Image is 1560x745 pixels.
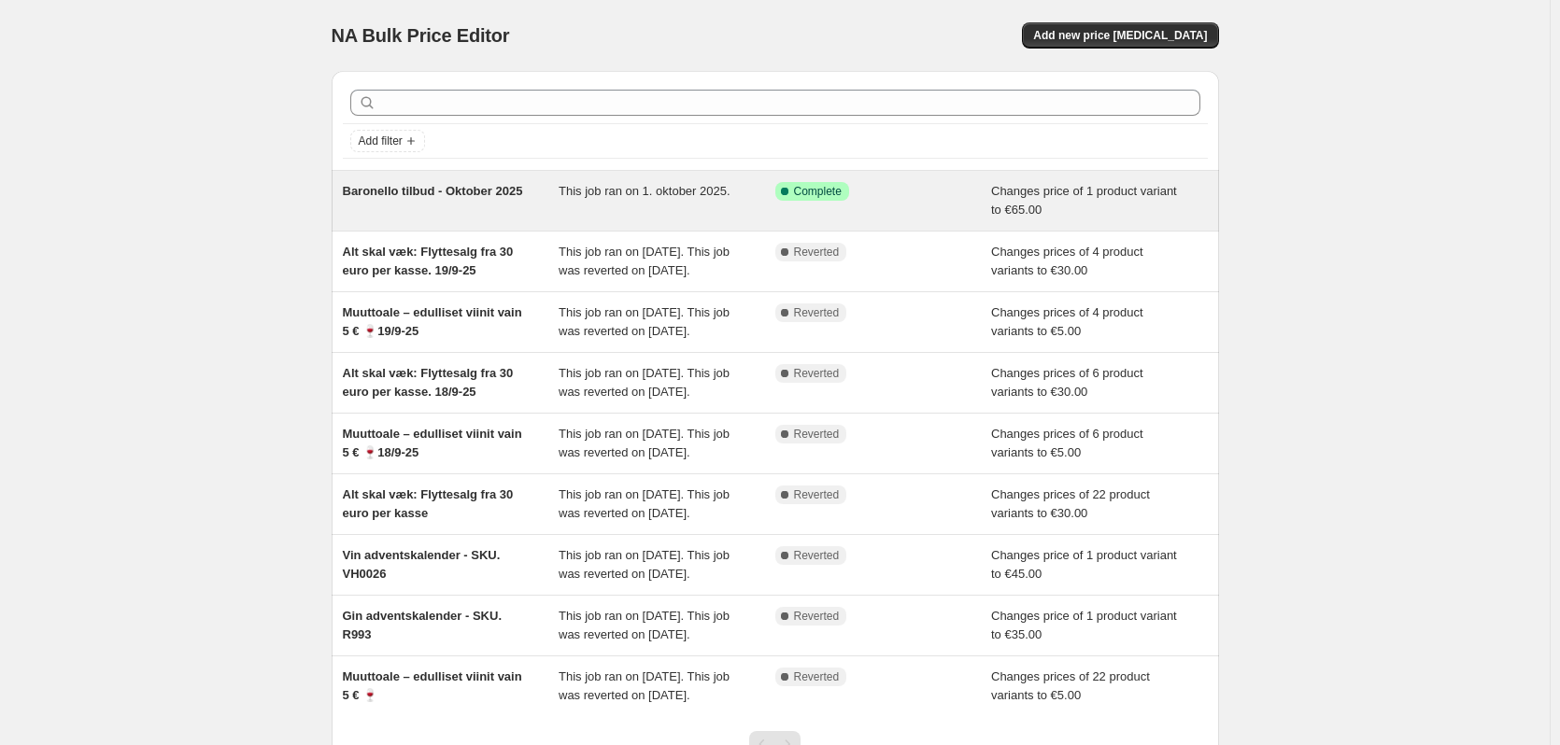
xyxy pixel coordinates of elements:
[794,305,840,320] span: Reverted
[794,245,840,260] span: Reverted
[343,305,522,338] span: Muuttoale – edulliset viinit vain 5 € 🍷19/9-25
[991,548,1177,581] span: Changes price of 1 product variant to €45.00
[794,609,840,624] span: Reverted
[343,366,514,399] span: Alt skal væk: Flyttesalg fra 30 euro per kasse. 18/9-25
[1033,28,1207,43] span: Add new price [MEDICAL_DATA]
[1022,22,1218,49] button: Add new price [MEDICAL_DATA]
[559,609,730,641] span: This job ran on [DATE]. This job was reverted on [DATE].
[343,184,523,198] span: Baronello tilbud - Oktober 2025
[343,487,514,520] span: Alt skal væk: Flyttesalg fra 30 euro per kasse
[343,548,501,581] span: Vin adventskalender - SKU. VH0026
[794,548,840,563] span: Reverted
[794,427,840,442] span: Reverted
[343,609,503,641] span: Gin adventskalender - SKU. R993
[343,427,522,459] span: Muuttoale – edulliset viinit vain 5 € 🍷18/9-25
[559,184,730,198] span: This job ran on 1. oktober 2025.
[559,366,730,399] span: This job ran on [DATE]. This job was reverted on [DATE].
[559,548,730,581] span: This job ran on [DATE]. This job was reverted on [DATE].
[559,245,730,277] span: This job ran on [DATE]. This job was reverted on [DATE].
[343,669,522,702] span: Muuttoale – edulliset viinit vain 5 € 🍷
[359,134,403,148] span: Add filter
[350,130,425,152] button: Add filter
[991,427,1143,459] span: Changes prices of 6 product variants to €5.00
[343,245,514,277] span: Alt skal væk: Flyttesalg fra 30 euro per kasse. 19/9-25
[991,609,1177,641] span: Changes price of 1 product variant to €35.00
[991,366,1143,399] span: Changes prices of 6 product variants to €30.00
[559,487,730,520] span: This job ran on [DATE]. This job was reverted on [DATE].
[991,245,1143,277] span: Changes prices of 4 product variants to €30.00
[559,669,730,702] span: This job ran on [DATE]. This job was reverted on [DATE].
[794,669,840,684] span: Reverted
[794,366,840,381] span: Reverted
[794,184,842,199] span: Complete
[332,25,510,46] span: NA Bulk Price Editor
[991,184,1177,217] span: Changes price of 1 product variant to €65.00
[991,487,1150,520] span: Changes prices of 22 product variants to €30.00
[559,427,730,459] span: This job ran on [DATE]. This job was reverted on [DATE].
[991,669,1150,702] span: Changes prices of 22 product variants to €5.00
[991,305,1143,338] span: Changes prices of 4 product variants to €5.00
[559,305,730,338] span: This job ran on [DATE]. This job was reverted on [DATE].
[794,487,840,502] span: Reverted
